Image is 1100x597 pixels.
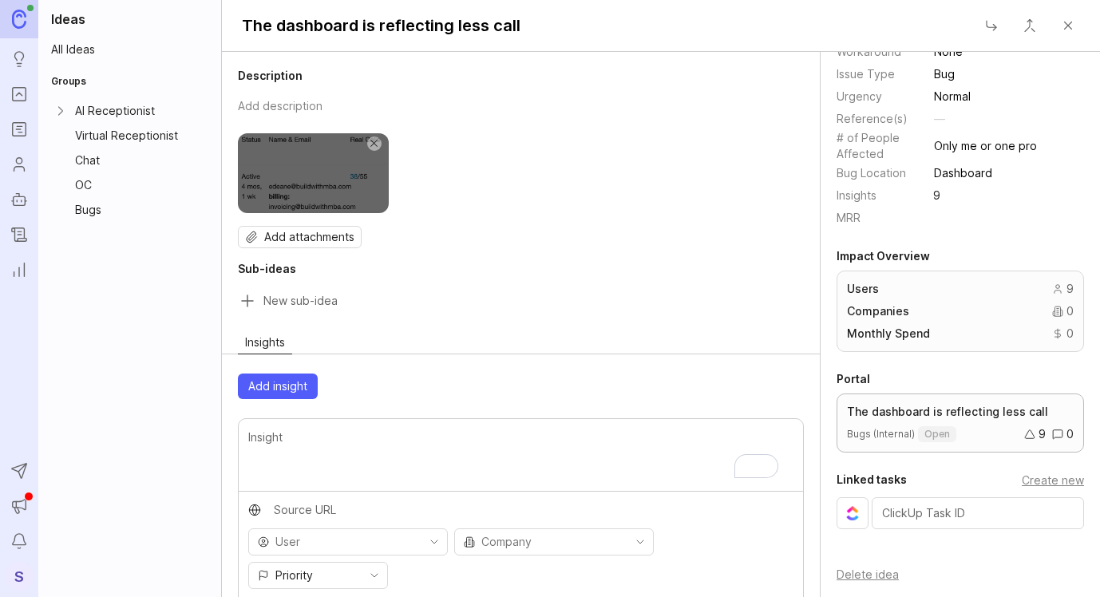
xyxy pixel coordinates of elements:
[45,173,252,196] a: OCGroup settings
[421,536,447,548] svg: toggle icon
[837,166,906,180] span: Bug Location
[1022,473,1084,487] button: Create task
[75,127,229,144] div: Virtual Receptionist
[45,173,252,197] div: OCGroup settings
[837,67,895,81] span: Issue Type
[924,108,955,130] button: Reference(s)
[239,332,291,352] span: Insights
[275,567,313,584] span: Priority
[5,562,34,591] button: S
[263,290,804,312] input: Sub-idea title
[5,45,34,73] a: Ideas
[975,10,1007,42] button: Close button
[238,331,292,354] button: Insights
[1066,281,1074,297] span: 9
[924,64,964,85] button: Bug
[232,11,530,40] button: title
[5,185,34,214] a: Autopilot
[5,220,34,249] a: Changelog
[924,136,1047,156] button: Only me or one pro
[454,528,654,555] div: toggle menu
[362,569,387,582] svg: toggle icon
[51,73,86,89] h2: Groups
[924,163,1002,184] button: Dashboard
[45,10,252,29] h1: Ideas
[238,261,804,277] h2: Sub-ideas
[248,562,388,589] div: toggle menu
[45,99,252,123] div: Expand AI ReceptionistAI ReceptionistGroup settings
[5,527,34,555] button: Notifications
[248,378,307,394] span: Add insight
[837,371,1084,387] h2: Portal
[238,226,362,248] button: Add attachments
[45,148,252,172] a: ChatGroup settings
[837,211,861,224] span: MRR
[5,255,34,284] a: Reporting
[45,198,252,221] a: BugsGroup settings
[53,103,69,119] button: Expand AI Receptionist
[248,528,448,555] div: toggle menu
[238,133,389,213] img: https://canny-assets.io/images/ad8d324d6b7cc12b09682719c1403721.png
[924,41,972,63] button: Workaround
[924,186,949,204] span: 9
[5,115,34,144] a: Roadmaps
[1052,10,1084,42] button: Close
[847,303,909,319] span: Companies
[1052,429,1074,440] div: 0
[264,229,354,245] span: Add attachments
[5,80,34,109] a: Portal
[1066,326,1074,342] span: 0
[837,89,882,103] span: Urgency
[845,506,860,520] img: ClickUp
[1066,303,1074,319] span: 0
[238,374,318,399] button: Add insight
[232,90,804,121] button: description
[12,10,26,28] img: Canny Home
[5,457,34,485] button: Send to Autopilot
[45,124,252,148] div: Virtual ReceptionistGroup settings
[847,326,930,342] span: Monthly Spend
[75,152,229,169] div: Chat
[924,428,950,441] p: open
[837,248,1084,264] h2: Impact Overview
[837,472,907,488] h2: Linked tasks
[45,99,252,122] a: Expand AI ReceptionistAI ReceptionistGroup settings
[75,176,229,194] div: OC
[1024,429,1046,440] div: 9
[1014,10,1046,42] button: Close button
[248,429,793,481] textarea: To enrich screen reader interactions, please activate Accessibility in Grammarly extension settings
[45,198,252,222] div: BugsGroup settings
[924,86,980,107] button: Normal
[75,102,229,120] div: AI Receptionist
[847,404,1074,442] a: The dashboard is reflecting less callBugs (Internal)open90
[837,188,876,202] span: Insights
[837,567,899,581] button: Delete idea
[274,501,784,519] input: Source URL
[75,201,229,219] div: Bugs
[481,533,626,551] input: Company
[882,504,1074,522] input: ClickUp Task ID
[275,533,420,551] input: User
[5,492,34,520] button: Announcements
[45,124,252,147] a: Virtual ReceptionistGroup settings
[837,112,908,125] span: Reference(s)
[847,281,879,297] span: Users
[837,45,901,58] span: Workaround
[837,131,900,160] span: # of People Affected
[238,68,804,84] h2: Description
[627,536,653,548] svg: toggle icon
[847,404,1074,420] p: The dashboard is reflecting less call
[45,38,252,61] a: All Ideas
[5,150,34,179] a: Users
[847,428,915,441] span: Bugs (Internal)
